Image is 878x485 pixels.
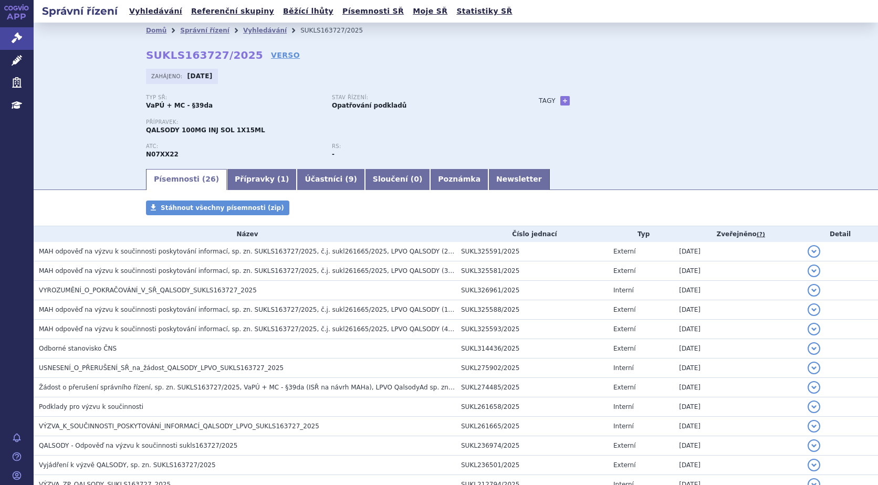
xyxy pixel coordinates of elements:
[456,300,608,320] td: SUKL325588/2025
[243,27,287,34] a: Vyhledávání
[151,72,184,80] span: Zahájeno:
[332,102,406,109] strong: Opatřování podkladů
[808,284,820,297] button: detail
[146,151,179,158] strong: TOFERSEN
[802,226,878,242] th: Detail
[808,400,820,413] button: detail
[365,169,430,190] a: Sloučení (0)
[808,323,820,335] button: detail
[146,201,289,215] a: Stáhnout všechny písemnosti (zip)
[674,397,802,417] td: [DATE]
[808,265,820,277] button: detail
[456,456,608,475] td: SUKL236501/2025
[180,27,229,34] a: Správní řízení
[39,306,655,313] span: MAH odpověď na výzvu k součinnosti poskytování informací, sp. zn. SUKLS163727/2025, č.j. sukl2616...
[146,126,265,134] span: QALSODY 100MG INJ SOL 1X15ML
[808,303,820,316] button: detail
[808,439,820,452] button: detail
[414,175,419,183] span: 0
[613,325,635,333] span: Externí
[39,403,143,410] span: Podklady pro výzvu k součinnosti
[146,94,321,101] p: Typ SŘ:
[332,143,507,150] p: RS:
[456,359,608,378] td: SUKL275902/2025
[161,204,284,212] span: Stáhnout všechny písemnosti (zip)
[674,456,802,475] td: [DATE]
[613,287,634,294] span: Interní
[674,339,802,359] td: [DATE]
[146,169,227,190] a: Písemnosti (26)
[608,226,674,242] th: Typ
[674,226,802,242] th: Zveřejněno
[39,442,237,449] span: QALSODY - Odpověď na výzvu k součinnosti sukls163727/2025
[808,342,820,355] button: detail
[227,169,297,190] a: Přípravky (1)
[539,94,556,107] h3: Tagy
[39,345,117,352] span: Odborné stanovisko ČNS
[349,175,354,183] span: 9
[674,359,802,378] td: [DATE]
[146,143,321,150] p: ATC:
[453,4,515,18] a: Statistiky SŘ
[674,436,802,456] td: [DATE]
[280,4,337,18] a: Běžící lhůty
[613,267,635,275] span: Externí
[613,384,635,391] span: Externí
[456,281,608,300] td: SUKL326961/2025
[146,27,166,34] a: Domů
[410,4,451,18] a: Moje SŘ
[757,231,765,238] abbr: (?)
[205,175,215,183] span: 26
[613,423,634,430] span: Interní
[674,242,802,261] td: [DATE]
[39,384,515,391] span: Žádost o přerušení správního řízení, sp. zn. SUKLS163727/2025, VaPÚ + MC - §39da (ISŘ na návrh MA...
[187,72,213,80] strong: [DATE]
[613,306,635,313] span: Externí
[560,96,570,106] a: +
[271,50,300,60] a: VERSO
[808,362,820,374] button: detail
[674,281,802,300] td: [DATE]
[146,102,213,109] strong: VaPÚ + MC - §39da
[332,151,335,158] strong: -
[488,169,550,190] a: Newsletter
[674,300,802,320] td: [DATE]
[34,4,126,18] h2: Správní řízení
[613,461,635,469] span: Externí
[674,320,802,339] td: [DATE]
[39,287,257,294] span: VYROZUMĚNÍ_O_POKRAČOVÁNÍ_V_SŘ_QALSODY_SUKLS163727_2025
[339,4,407,18] a: Písemnosti SŘ
[456,339,608,359] td: SUKL314436/2025
[39,325,655,333] span: MAH odpověď na výzvu k součinnosti poskytování informací, sp. zn. SUKLS163727/2025, č.j. sukl2616...
[34,226,456,242] th: Název
[613,248,635,255] span: Externí
[297,169,364,190] a: Účastníci (9)
[613,345,635,352] span: Externí
[808,381,820,394] button: detail
[674,417,802,436] td: [DATE]
[613,442,635,449] span: Externí
[456,320,608,339] td: SUKL325593/2025
[39,461,216,469] span: Vyjádření k výzvě QALSODY, sp. zn. SUKLS163727/2025
[39,423,319,430] span: VÝZVA_K_SOUČINNOSTI_POSKYTOVÁNÍ_INFORMACÍ_QALSODY_LPVO_SUKLS163727_2025
[39,267,487,275] span: MAH odpověď na výzvu k součinnosti poskytování informací, sp. zn. SUKLS163727/2025, č.j. sukl2616...
[39,364,284,372] span: USNESENÍ_O_PŘERUŠENÍ_SŘ_na_žádost_QALSODY_LPVO_SUKLS163727_2025
[613,364,634,372] span: Interní
[146,119,518,125] p: Přípravek:
[430,169,488,190] a: Poznámka
[332,94,507,101] p: Stav řízení:
[456,242,608,261] td: SUKL325591/2025
[456,417,608,436] td: SUKL261665/2025
[456,261,608,281] td: SUKL325581/2025
[126,4,185,18] a: Vyhledávání
[456,226,608,242] th: Číslo jednací
[674,378,802,397] td: [DATE]
[674,261,802,281] td: [DATE]
[613,403,634,410] span: Interní
[39,248,487,255] span: MAH odpověď na výzvu k součinnosti poskytování informací, sp. zn. SUKLS163727/2025, č.j. sukl2616...
[456,397,608,417] td: SUKL261658/2025
[808,420,820,433] button: detail
[808,245,820,258] button: detail
[456,378,608,397] td: SUKL274485/2025
[300,23,377,38] li: SUKLS163727/2025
